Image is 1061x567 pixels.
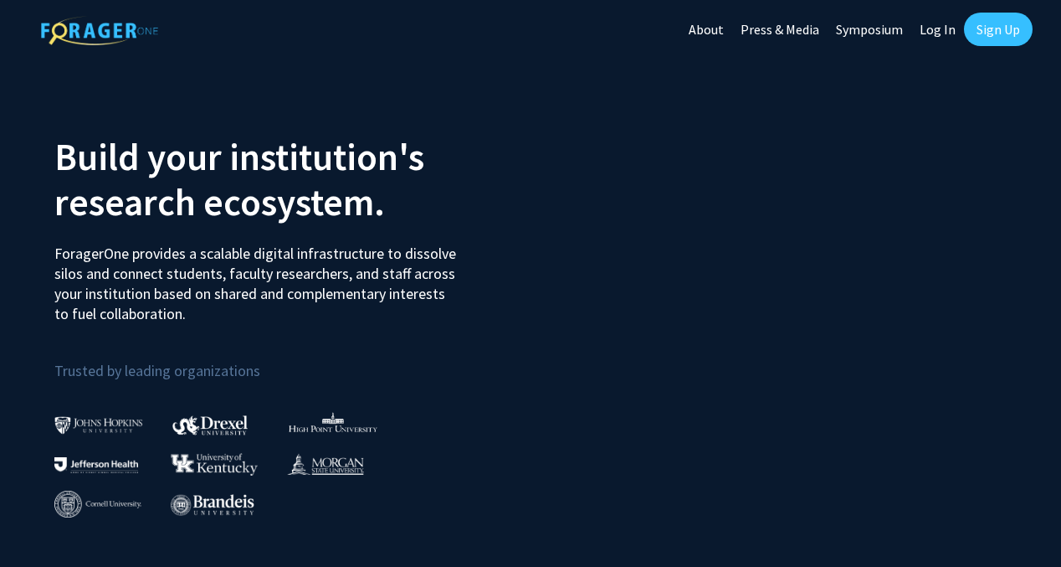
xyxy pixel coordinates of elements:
[964,13,1033,46] a: Sign Up
[172,415,248,435] img: Drexel University
[171,494,254,515] img: Brandeis University
[54,134,518,224] h2: Build your institution's research ecosystem.
[289,412,377,432] img: High Point University
[54,231,463,324] p: ForagerOne provides a scalable digital infrastructure to dissolve silos and connect students, fac...
[54,338,518,384] p: Trusted by leading organizations
[287,453,364,475] img: Morgan State University
[41,16,158,45] img: ForagerOne Logo
[171,453,258,476] img: University of Kentucky
[54,457,138,473] img: Thomas Jefferson University
[54,491,141,518] img: Cornell University
[54,416,143,434] img: Johns Hopkins University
